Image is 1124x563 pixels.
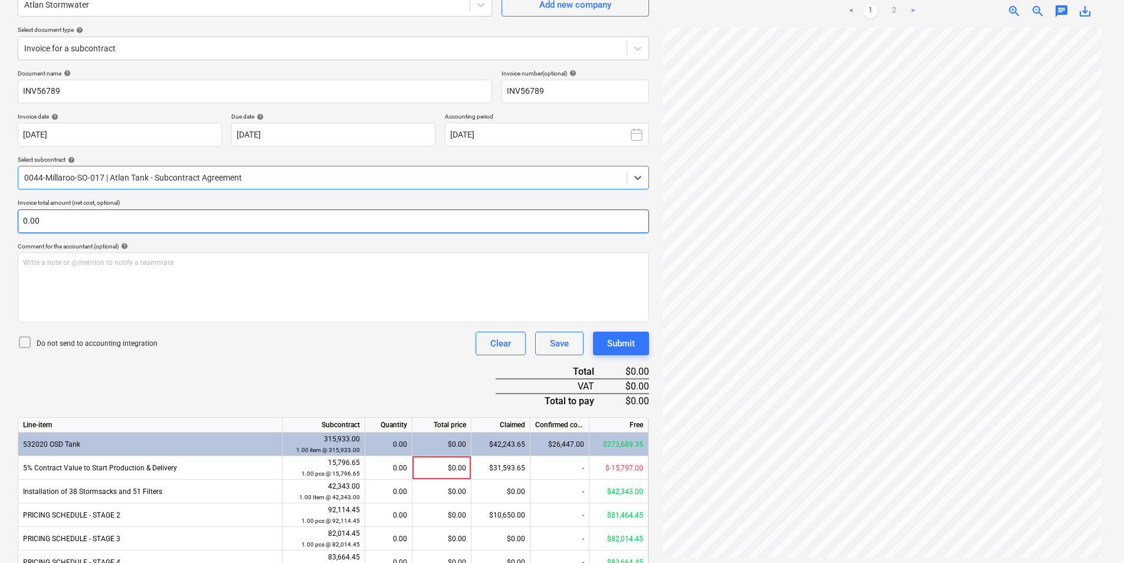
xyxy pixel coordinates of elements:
[535,332,584,355] button: Save
[1007,4,1021,18] span: zoom_in
[370,433,407,456] div: 0.00
[445,123,649,146] button: [DATE]
[412,433,471,456] div: $0.00
[530,418,589,433] div: Confirmed costs
[906,4,920,18] a: Next page
[589,418,648,433] div: Free
[496,379,614,394] div: VAT
[370,527,407,551] div: 0.00
[254,113,264,120] span: help
[296,447,360,453] small: 1.00 item @ 315,933.00
[550,336,569,351] div: Save
[287,457,360,479] div: 15,796.65
[18,80,492,103] input: Document name
[530,456,589,480] div: -
[23,440,80,449] span: 532020 OSD Tank
[231,123,435,146] input: Due date not specified
[502,80,649,103] input: Invoice number
[887,4,901,18] a: Page 2
[287,528,360,550] div: 82,014.45
[18,26,649,34] div: Select document type
[476,332,526,355] button: Clear
[365,418,412,433] div: Quantity
[23,535,120,543] span: PRICING SCHEDULE - STAGE 3
[119,243,128,250] span: help
[1078,4,1092,18] span: save_alt
[530,503,589,527] div: -
[18,156,649,163] div: Select subcontract
[18,243,649,250] div: Comment for the accountant (optional)
[445,113,649,123] p: Accounting period
[302,541,360,548] small: 1.00 pcs @ 82,014.45
[496,394,614,408] div: Total to pay
[370,456,407,480] div: 0.00
[613,365,648,379] div: $0.00
[412,456,471,480] div: $0.00
[471,456,530,480] div: $31,593.65
[412,503,471,527] div: $0.00
[412,480,471,503] div: $0.00
[37,339,158,349] p: Do not send to accounting integration
[490,336,511,351] div: Clear
[567,70,576,77] span: help
[74,27,83,34] span: help
[1054,4,1069,18] span: chat
[302,470,360,477] small: 1.00 pcs @ 15,796.65
[589,503,648,527] div: $81,464.45
[589,456,648,480] div: $-15,797.00
[23,464,177,472] span: 5% Contract Value to Start Production & Delivery
[49,113,58,120] span: help
[471,418,530,433] div: Claimed
[287,505,360,526] div: 92,114.45
[863,4,877,18] a: Page 1 is your current page
[412,418,471,433] div: Total price
[23,487,162,496] span: Installation of 38 Stormsacks and 51 Filters
[1031,4,1045,18] span: zoom_out
[471,433,530,456] div: $42,243.65
[18,418,283,433] div: Line-item
[844,4,858,18] a: Previous page
[231,113,435,120] div: Due date
[18,199,649,209] p: Invoice total amount (net cost, optional)
[471,527,530,551] div: $0.00
[287,434,360,456] div: 315,933.00
[502,70,649,77] div: Invoice number (optional)
[299,494,360,500] small: 1.00 Item @ 42,343.00
[18,113,222,120] div: Invoice date
[283,418,365,433] div: Subcontract
[471,503,530,527] div: $10,650.00
[302,518,360,524] small: 1.00 pcs @ 92,114.45
[496,365,614,379] div: Total
[530,433,589,456] div: $26,447.00
[18,210,649,233] input: Invoice total amount (net cost, optional)
[287,481,360,503] div: 42,343.00
[607,336,635,351] div: Submit
[593,332,649,355] button: Submit
[589,527,648,551] div: $82,014.45
[18,70,492,77] div: Document name
[589,480,648,503] div: $42,343.00
[412,527,471,551] div: $0.00
[530,527,589,551] div: -
[23,511,120,519] span: PRICING SCHEDULE - STAGE 2
[61,70,71,77] span: help
[530,480,589,503] div: -
[589,433,648,456] div: $273,689.35
[370,503,407,527] div: 0.00
[471,480,530,503] div: $0.00
[370,480,407,503] div: 0.00
[18,123,222,146] input: Invoice date not specified
[613,379,648,394] div: $0.00
[613,394,648,408] div: $0.00
[65,156,75,163] span: help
